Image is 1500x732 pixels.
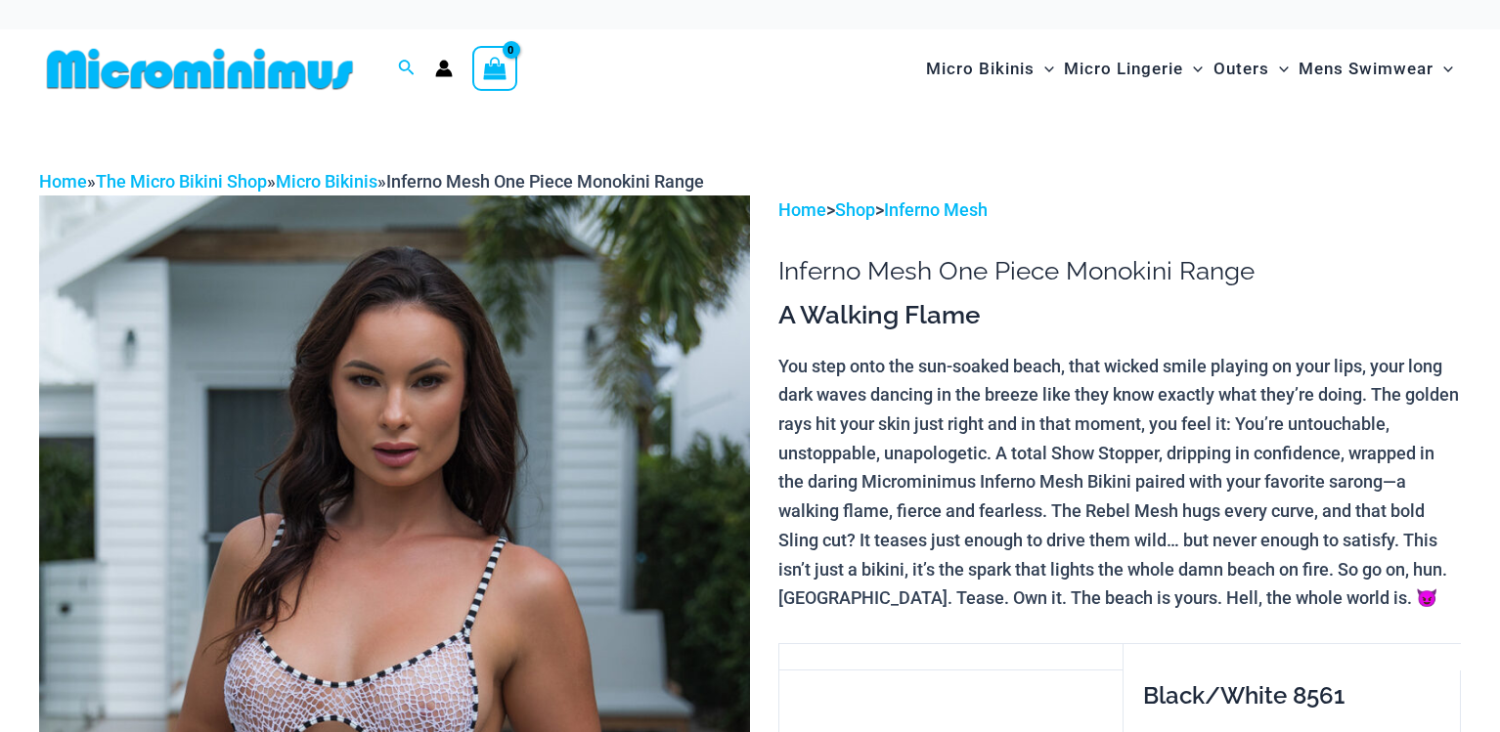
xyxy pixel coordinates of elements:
[778,199,826,220] a: Home
[39,171,704,192] span: » » »
[398,57,416,81] a: Search icon link
[435,60,453,77] a: Account icon link
[1059,39,1208,99] a: Micro LingerieMenu ToggleMenu Toggle
[1213,44,1269,94] span: Outers
[1434,44,1453,94] span: Menu Toggle
[1209,39,1294,99] a: OutersMenu ToggleMenu Toggle
[472,46,517,91] a: View Shopping Cart, empty
[778,352,1461,613] p: You step onto the sun-soaked beach, that wicked smile playing on your lips, your long dark waves ...
[1294,39,1458,99] a: Mens SwimwearMenu ToggleMenu Toggle
[778,299,1461,332] h3: A Walking Flame
[276,171,377,192] a: Micro Bikinis
[1299,44,1434,94] span: Mens Swimwear
[1035,44,1054,94] span: Menu Toggle
[835,199,875,220] a: Shop
[1269,44,1289,94] span: Menu Toggle
[386,171,704,192] span: Inferno Mesh One Piece Monokini Range
[778,256,1461,286] h1: Inferno Mesh One Piece Monokini Range
[921,39,1059,99] a: Micro BikinisMenu ToggleMenu Toggle
[778,195,1461,225] p: > >
[884,199,988,220] a: Inferno Mesh
[1064,44,1183,94] span: Micro Lingerie
[96,171,267,192] a: The Micro Bikini Shop
[39,171,87,192] a: Home
[918,36,1461,102] nav: Site Navigation
[39,47,361,91] img: MM SHOP LOGO FLAT
[926,44,1035,94] span: Micro Bikinis
[1143,681,1345,710] span: Black/White 8561
[1183,44,1203,94] span: Menu Toggle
